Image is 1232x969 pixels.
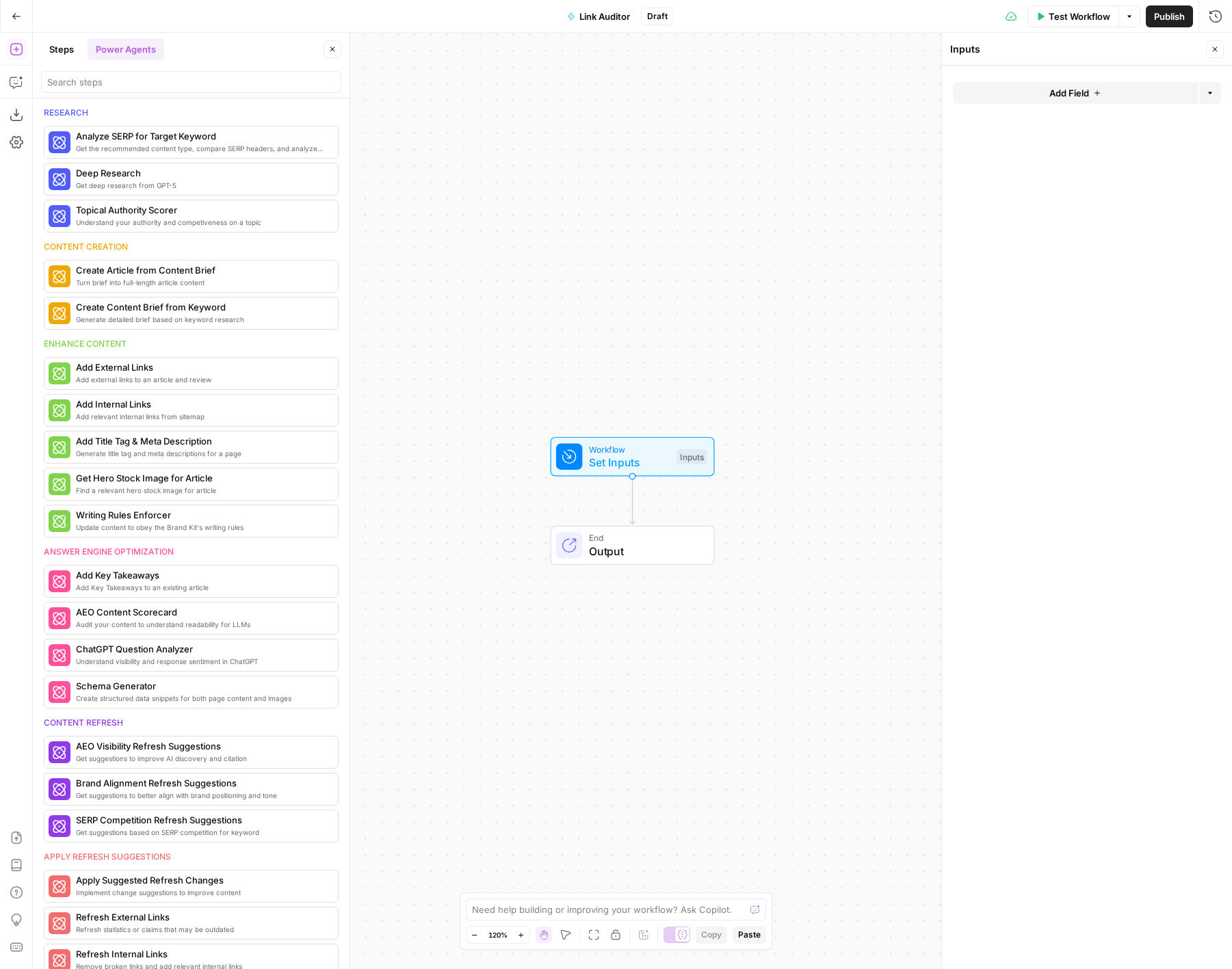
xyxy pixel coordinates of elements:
span: Add Internal Links [76,397,327,411]
div: Apply refresh suggestions [44,851,339,863]
span: Workflow [589,442,670,455]
span: Output [589,543,700,559]
span: Get suggestions to improve AI discovery and citation [76,753,327,764]
span: Analyze SERP for Target Keyword [76,129,327,143]
span: Draft [647,10,668,23]
span: Writing Rules Enforcer [76,508,327,522]
span: Add Field [1049,86,1089,100]
span: Get Hero Stock Image for Article [76,471,327,485]
span: AEO Visibility Refresh Suggestions [76,739,327,753]
span: Implement change suggestions to improve content [76,887,327,898]
span: Topical Authority Scorer [76,203,327,217]
button: Paste [733,926,766,944]
button: Test Workflow [1027,5,1118,27]
span: Add Key Takeaways to an existing article [76,582,327,593]
button: Publish [1146,5,1193,27]
span: ChatGPT Question Analyzer [76,642,327,656]
span: SERP Competition Refresh Suggestions [76,813,327,827]
div: Answer engine optimization [44,546,339,558]
span: Link Auditor [579,10,630,23]
span: Add Key Takeaways [76,568,327,582]
span: Add relevant internal links from sitemap [76,411,327,422]
input: Search steps [47,75,335,89]
span: Refresh Internal Links [76,947,327,961]
span: Paste [738,929,761,941]
div: WorkflowSet InputsInputs [506,437,760,477]
span: Update content to obey the Brand Kit's writing rules [76,522,327,533]
span: Generate title tag and meta descriptions for a page [76,448,327,459]
span: Understand your authority and competiveness on a topic [76,217,327,228]
span: Create Article from Content Brief [76,263,327,277]
span: Schema Generator [76,679,327,693]
div: Research [44,107,339,119]
span: Get suggestions based on SERP competition for keyword [76,827,327,838]
span: AEO Content Scorecard [76,605,327,619]
div: Inputs [677,449,707,464]
span: Test Workflow [1049,10,1110,23]
span: Audit your content to understand readability for LLMs [76,619,327,630]
span: Generate detailed brief based on keyword research [76,314,327,325]
div: Inputs [950,42,1202,56]
span: Set Inputs [589,454,670,470]
div: EndOutput [506,526,760,566]
span: Understand visibility and response sentiment in ChatGPT [76,656,327,667]
span: Get the recommended content type, compare SERP headers, and analyze SERP patterns [76,143,327,154]
div: Content creation [44,241,339,253]
span: Turn brief into full-length article content [76,277,327,288]
span: Copy [701,929,722,941]
span: Brand Alignment Refresh Suggestions [76,776,327,790]
div: Content refresh [44,717,339,729]
button: Copy [696,926,727,944]
span: Add external links to an article and review [76,374,327,385]
span: Add External Links [76,360,327,374]
button: Add Field [953,82,1198,104]
span: Create Content Brief from Keyword [76,300,327,314]
span: Deep Research [76,166,327,180]
span: Add Title Tag & Meta Description [76,434,327,448]
button: Steps [41,38,82,60]
span: Create structured data snippets for both page content and images [76,693,327,704]
span: End [589,531,700,544]
span: Find a relevant hero stock image for article [76,485,327,496]
span: Publish [1154,10,1185,23]
span: Refresh External Links [76,910,327,924]
g: Edge from start to end [630,477,635,525]
button: Power Agents [88,38,164,60]
span: Get deep research from GPT-5 [76,180,327,191]
span: Refresh statistics or claims that may be outdated [76,924,327,935]
span: Get suggestions to better align with brand positioning and tone [76,790,327,801]
div: Enhance content [44,338,339,350]
span: Apply Suggested Refresh Changes [76,873,327,887]
span: 120% [488,929,508,940]
button: Link Auditor [559,5,638,27]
